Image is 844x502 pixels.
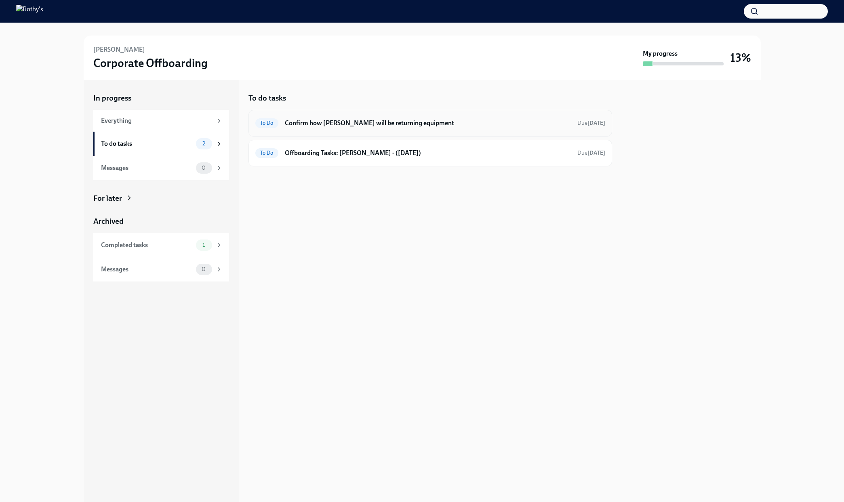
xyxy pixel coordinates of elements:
h5: To do tasks [248,93,286,103]
span: To Do [255,150,278,156]
a: Archived [93,216,229,227]
a: Completed tasks1 [93,233,229,257]
span: To Do [255,120,278,126]
span: Due [577,120,605,126]
a: To DoConfirm how [PERSON_NAME] will be returning equipmentDue[DATE] [255,117,605,130]
span: October 2nd, 2025 09:00 [577,149,605,157]
span: 2 [198,141,210,147]
div: Messages [101,164,193,172]
a: Messages0 [93,156,229,180]
h6: Confirm how [PERSON_NAME] will be returning equipment [285,119,571,128]
strong: [DATE] [587,149,605,156]
div: Everything [101,116,212,125]
div: To do tasks [101,139,193,148]
a: Everything [93,110,229,132]
div: Completed tasks [101,241,193,250]
h3: Corporate Offboarding [93,56,208,70]
a: For later [93,193,229,204]
a: Messages0 [93,257,229,281]
span: 0 [197,165,210,171]
h3: 13% [730,50,751,65]
span: October 2nd, 2025 09:00 [577,119,605,127]
a: In progress [93,93,229,103]
h6: Offboarding Tasks: [PERSON_NAME] - ([DATE]) [285,149,571,158]
span: Due [577,149,605,156]
span: 1 [198,242,210,248]
strong: My progress [643,49,678,58]
strong: [DATE] [587,120,605,126]
a: To DoOffboarding Tasks: [PERSON_NAME] - ([DATE])Due[DATE] [255,147,605,160]
div: Messages [101,265,193,274]
img: Rothy's [16,5,43,18]
div: For later [93,193,122,204]
span: 0 [197,266,210,272]
h6: [PERSON_NAME] [93,45,145,54]
a: To do tasks2 [93,132,229,156]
